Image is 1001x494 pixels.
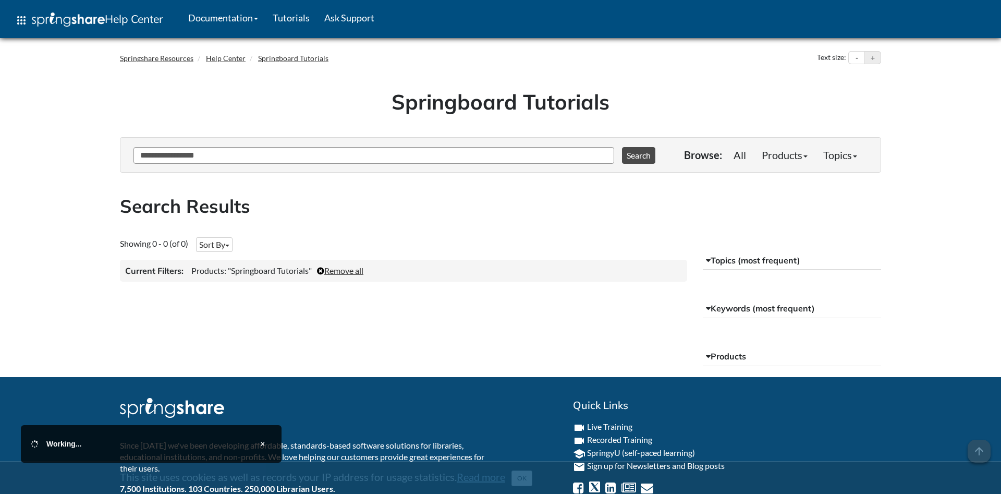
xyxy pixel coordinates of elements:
a: Remove all [317,266,363,275]
p: Browse: [684,148,722,162]
h1: Springboard Tutorials [128,87,873,116]
h2: Quick Links [573,398,881,413]
button: Search [622,147,655,164]
i: school [573,448,585,460]
span: apps [15,14,28,27]
span: Working... [46,440,81,448]
a: Products [754,144,815,165]
a: Springshare Resources [120,54,193,63]
i: email [573,461,585,473]
button: Close [254,436,271,452]
a: Help Center [206,54,246,63]
a: SpringyU (self-paced learning) [587,448,695,457]
img: Springshare [32,13,105,27]
span: arrow_upward [968,440,991,463]
h2: Search Results [120,194,881,219]
span: Showing 0 - 0 (of 0) [120,238,188,248]
div: Text size: [815,51,848,65]
a: arrow_upward [968,441,991,453]
a: Documentation [181,5,265,31]
a: All [726,144,754,165]
span: Help Center [105,12,163,26]
button: Close [511,471,532,486]
button: Decrease text size [849,52,864,64]
button: Increase text size [865,52,881,64]
i: videocam [573,421,585,434]
a: Ask Support [317,5,382,31]
a: Sign up for Newsletters and Blog posts [587,461,725,471]
button: Products [703,347,882,366]
span: Products: [191,266,226,275]
a: Recorded Training [587,435,652,444]
a: Topics [815,144,865,165]
a: Tutorials [265,5,317,31]
a: Live Training [587,421,632,431]
button: Sort By [196,237,233,252]
a: Springboard Tutorials [258,54,328,63]
button: Topics (most frequent) [703,251,882,270]
b: 7,500 Institutions. 103 Countries. 250,000 Librarian Users. [120,484,335,493]
button: Keywords (most frequent) [703,299,882,318]
img: Springshare [120,398,224,418]
p: Since [DATE] we've been developing affordable, standards-based software solutions for libraries, ... [120,440,493,475]
span: "Springboard Tutorials" [228,266,312,275]
i: videocam [573,435,585,447]
div: This site uses cookies as well as records your IP address for usage statistics. [109,469,892,486]
h3: Current Filters [125,265,184,276]
a: apps Help Center [8,5,170,36]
